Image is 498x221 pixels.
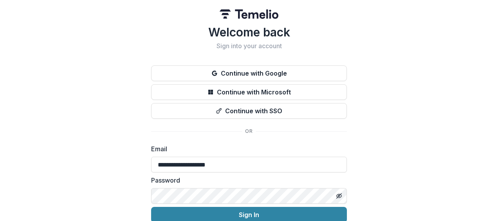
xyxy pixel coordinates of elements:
button: Continue with Google [151,65,347,81]
button: Toggle password visibility [333,190,345,202]
img: Temelio [220,9,278,19]
label: Email [151,144,342,154]
label: Password [151,176,342,185]
button: Continue with SSO [151,103,347,119]
h1: Welcome back [151,25,347,39]
button: Continue with Microsoft [151,84,347,100]
h2: Sign into your account [151,42,347,50]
